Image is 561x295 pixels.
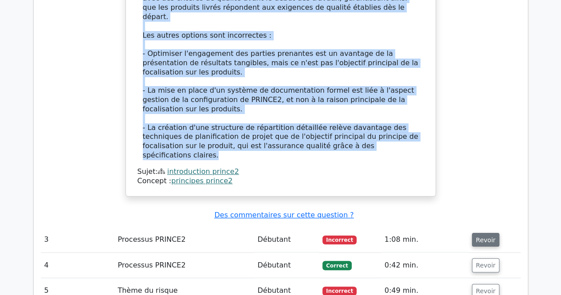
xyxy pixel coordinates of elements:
a: introduction prince2 [167,167,239,176]
font: Débutant [258,235,291,244]
font: Processus PRINCE2 [118,235,185,244]
font: Incorrect [326,237,353,243]
font: 3 [44,235,49,244]
font: Thème du risque [118,286,177,295]
button: Revoir [472,258,499,272]
font: 4 [44,261,49,269]
font: 0:42 min. [384,261,418,269]
font: 0:49 min. [384,286,418,295]
font: - La mise en place d'un système de documentation formel est liée à l'aspect gestion de la configu... [143,86,414,113]
font: Les autres options sont incorrectes : [143,31,272,39]
font: Débutant [258,261,291,269]
font: Sujet: [137,167,158,176]
font: - Optimiser l'engagement des parties prenantes est un avantage de la présentation de résultats ta... [143,49,418,76]
a: principes prince2 [171,177,232,185]
font: Concept : [137,177,172,185]
font: Revoir [476,236,495,243]
a: Des commentaires sur cette question ? [214,211,353,219]
font: Correct [326,263,348,269]
font: 1:08 min. [384,235,418,244]
button: Revoir [472,233,499,247]
font: 5 [44,286,49,295]
font: Revoir [476,287,495,294]
font: Débutant [258,286,291,295]
font: Processus PRINCE2 [118,261,185,269]
font: - La création d'une structure de répartition détaillée relève davantage des techniques de planifi... [143,123,418,159]
font: Revoir [476,262,495,269]
font: Incorrect [326,288,353,294]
